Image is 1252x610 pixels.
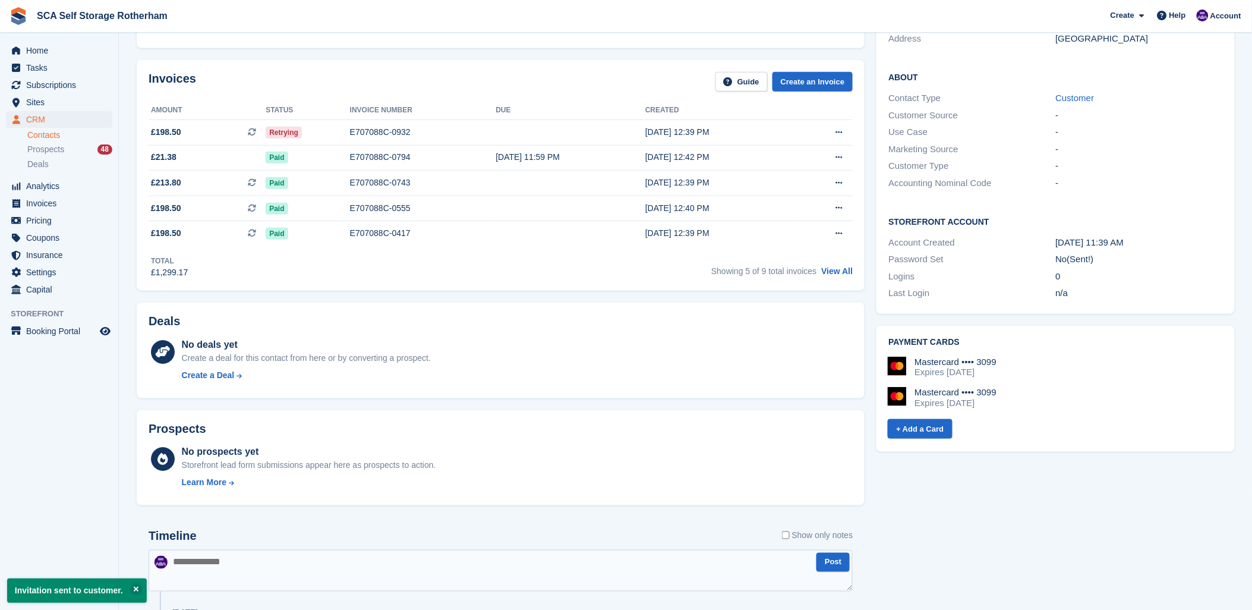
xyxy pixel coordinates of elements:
[26,281,97,298] span: Capital
[11,308,118,320] span: Storefront
[27,143,112,156] a: Prospects 48
[1056,109,1223,122] div: -
[182,476,436,489] a: Learn More
[1056,236,1223,250] div: [DATE] 11:39 AM
[1169,10,1186,21] span: Help
[350,101,496,120] th: Invoice number
[151,126,181,139] span: £198.50
[888,338,1222,347] h2: Payment cards
[1056,32,1223,46] div: [GEOGRAPHIC_DATA]
[151,177,181,189] span: £213.80
[151,151,176,163] span: £21.38
[149,315,180,328] h2: Deals
[6,77,112,93] a: menu
[715,72,768,92] a: Guide
[26,195,97,212] span: Invoices
[32,6,172,26] a: SCA Self Storage Rotherham
[151,202,181,215] span: £198.50
[1056,287,1223,300] div: n/a
[27,158,112,171] a: Deals
[350,227,496,240] div: E707088C-0417
[26,59,97,76] span: Tasks
[6,247,112,263] a: menu
[888,125,1055,139] div: Use Case
[26,111,97,128] span: CRM
[1056,159,1223,173] div: -
[888,215,1222,227] h2: Storefront Account
[1210,10,1241,22] span: Account
[27,144,64,155] span: Prospects
[1056,177,1223,190] div: -
[645,202,795,215] div: [DATE] 12:40 PM
[26,178,97,194] span: Analytics
[888,159,1055,173] div: Customer Type
[6,42,112,59] a: menu
[888,177,1055,190] div: Accounting Nominal Code
[266,127,302,139] span: Retrying
[645,151,795,163] div: [DATE] 12:42 PM
[1197,10,1209,21] img: Kelly Neesham
[149,529,197,543] h2: Timeline
[26,94,97,111] span: Sites
[182,369,235,382] div: Create a Deal
[888,32,1055,46] div: Address
[182,476,226,489] div: Learn More
[6,59,112,76] a: menu
[182,338,431,352] div: No deals yet
[26,323,97,339] span: Booking Portal
[645,101,795,120] th: Created
[888,287,1055,300] div: Last Login
[1111,10,1134,21] span: Create
[645,177,795,189] div: [DATE] 12:39 PM
[888,387,907,406] img: Mastercard Logo
[149,422,206,436] h2: Prospects
[1056,253,1223,266] div: No
[151,227,181,240] span: £198.50
[496,151,645,163] div: [DATE] 11:59 PM
[6,178,112,194] a: menu
[10,7,27,25] img: stora-icon-8386f47178a22dfd0bd8f6a31ec36ba5ce8667c1dd55bd0f319d3a0aa187defe.svg
[888,270,1055,284] div: Logins
[1056,270,1223,284] div: 0
[6,212,112,229] a: menu
[772,72,853,92] a: Create an Invoice
[266,203,288,215] span: Paid
[1067,254,1094,264] span: (Sent!)
[182,459,436,471] div: Storefront lead form submissions appear here as prospects to action.
[888,109,1055,122] div: Customer Source
[26,264,97,281] span: Settings
[6,195,112,212] a: menu
[151,266,188,279] div: £1,299.17
[888,357,907,376] img: Mastercard Logo
[27,159,49,170] span: Deals
[182,352,431,364] div: Create a deal for this contact from here or by converting a prospect.
[711,266,816,276] span: Showing 5 of 9 total invoices
[266,152,288,163] span: Paid
[350,177,496,189] div: E707088C-0743
[782,529,790,542] input: Show only notes
[182,445,436,459] div: No prospects yet
[888,71,1222,83] h2: About
[97,144,112,155] div: 48
[266,228,288,240] span: Paid
[645,227,795,240] div: [DATE] 12:39 PM
[888,253,1055,266] div: Password Set
[26,229,97,246] span: Coupons
[266,101,350,120] th: Status
[26,42,97,59] span: Home
[6,264,112,281] a: menu
[6,323,112,339] a: menu
[151,256,188,266] div: Total
[149,101,266,120] th: Amount
[6,281,112,298] a: menu
[6,229,112,246] a: menu
[26,77,97,93] span: Subscriptions
[350,126,496,139] div: E707088C-0932
[26,212,97,229] span: Pricing
[350,151,496,163] div: E707088C-0794
[98,324,112,338] a: Preview store
[914,398,996,408] div: Expires [DATE]
[888,92,1055,105] div: Contact Type
[1056,125,1223,139] div: -
[149,72,196,92] h2: Invoices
